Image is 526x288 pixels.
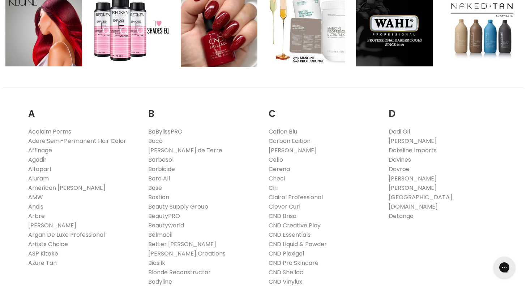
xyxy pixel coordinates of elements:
[269,202,300,211] a: Clever Curl
[28,184,106,192] a: American [PERSON_NAME]
[490,254,519,281] iframe: Gorgias live chat messenger
[28,231,105,239] a: Argan De Luxe Professional
[269,97,378,121] h2: C
[28,259,57,267] a: Azure Tan
[389,146,437,154] a: Dateline Imports
[148,97,258,121] h2: B
[269,231,311,239] a: CND Essentials
[148,127,183,136] a: BaBylissPRO
[148,184,162,192] a: Base
[28,146,52,154] a: Affinage
[28,240,68,248] a: Artists Choice
[148,146,222,154] a: [PERSON_NAME] de Terre
[389,174,437,183] a: [PERSON_NAME]
[269,184,278,192] a: Chi
[269,249,304,258] a: CND Plexigel
[148,212,180,220] a: BeautyPRO
[28,137,126,145] a: Adore Semi-Permanent Hair Color
[148,137,163,145] a: Bacò
[148,240,216,248] a: Better [PERSON_NAME]
[269,268,303,276] a: CND Shellac
[269,127,297,136] a: Caflon Blu
[28,212,45,220] a: Arbre
[28,156,47,164] a: Agadir
[28,249,58,258] a: ASP Kitoko
[148,165,175,173] a: Barbicide
[389,137,437,145] a: [PERSON_NAME]
[28,165,52,173] a: Alfaparf
[269,240,327,248] a: CND Liquid & Powder
[148,268,211,276] a: Blonde Reconstructor
[148,156,174,164] a: Barbasol
[389,165,410,173] a: Davroe
[269,212,296,220] a: CND Brisa
[148,193,169,201] a: Bastion
[269,156,283,164] a: Cello
[389,193,452,201] a: [GEOGRAPHIC_DATA]
[28,193,43,201] a: AMW
[269,221,321,230] a: CND Creative Play
[148,221,184,230] a: Beautyworld
[389,97,498,121] h2: D
[148,231,172,239] a: Belmacil
[28,97,138,121] h2: A
[389,127,410,136] a: Dadi Oil
[269,146,317,154] a: [PERSON_NAME]
[28,127,71,136] a: Acclaim Perms
[269,259,318,267] a: CND Pro Skincare
[28,202,43,211] a: Andis
[389,202,438,211] a: [DOMAIN_NAME]
[389,184,437,192] a: [PERSON_NAME]
[269,278,302,286] a: CND Vinylux
[148,249,226,258] a: [PERSON_NAME] Creations
[389,156,411,164] a: Davines
[148,202,208,211] a: Beauty Supply Group
[28,221,76,230] a: [PERSON_NAME]
[148,259,165,267] a: Biosilk
[269,193,323,201] a: Clairol Professional
[148,278,172,286] a: Bodyline
[269,165,290,173] a: Cerena
[389,212,414,220] a: Detango
[269,174,285,183] a: Checi
[148,174,170,183] a: Bare All
[269,137,311,145] a: Carbon Edition
[28,174,49,183] a: Aluram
